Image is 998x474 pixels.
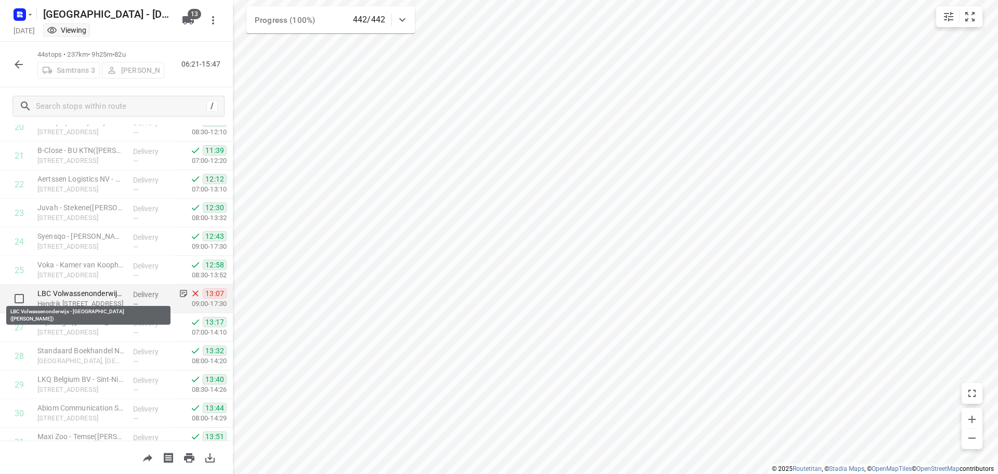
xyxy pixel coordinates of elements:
[772,465,994,472] li: © 2025 , © , © © contributors
[112,50,114,58] span: •
[916,465,960,472] a: OpenStreetMap
[175,385,227,395] p: 08:30-14:26
[203,374,227,385] span: 13:40
[15,380,24,390] div: 29
[37,202,125,213] p: Juvah - Stekene(Maxime Otte)
[175,184,227,195] p: 07:00-13:10
[133,386,138,394] span: —
[37,231,125,241] p: Syensqo - Lieselotte Batnes(Ambius - België)
[47,25,86,35] div: You are currently in view mode. To make any changes, go to edit project.
[203,345,227,356] span: 13:32
[175,327,227,338] p: 07:00-14:10
[190,145,201,156] svg: Done
[37,270,125,280] p: Kleine Laan 28, Sint-niklaas
[133,318,172,328] p: Delivery
[15,265,24,275] div: 25
[37,127,125,137] p: [STREET_ADDRESS]
[960,6,980,27] button: Fit zoom
[114,50,125,58] span: 82u
[133,289,172,300] p: Delivery
[133,300,138,308] span: —
[37,145,125,156] p: B-Close - BU KTN(Christine Van Acker)
[203,403,227,413] span: 13:44
[15,351,24,361] div: 28
[15,180,24,189] div: 22
[133,232,172,242] p: Delivery
[872,465,912,472] a: OpenMapTiles
[37,156,125,166] p: Haandorpweg 1/15 9130, Kallo
[133,415,138,422] span: —
[36,98,206,114] input: Search stops within route
[15,151,24,161] div: 21
[133,243,138,251] span: —
[133,129,138,136] span: —
[829,465,864,472] a: Stadia Maps
[203,202,227,213] span: 12:30
[133,157,138,165] span: —
[158,452,179,462] span: Print shipping labels
[203,231,227,241] span: 12:43
[15,208,24,218] div: 23
[190,231,201,241] svg: Done
[190,345,201,356] svg: Done
[179,452,200,462] span: Print route
[190,431,201,442] svg: Done
[37,317,125,327] p: Experlogix(Sofia Semenova)
[246,6,415,33] div: Progress (100%)442/442
[133,146,172,157] p: Delivery
[190,374,201,385] svg: Done
[190,403,201,413] svg: Done
[203,260,227,270] span: 12:58
[37,50,164,60] p: 44 stops • 237km • 9h25m
[15,437,24,447] div: 31
[37,241,125,252] p: Potterstraat 122, Sint-gillis-waas
[203,174,227,184] span: 12:12
[133,357,138,365] span: —
[133,272,138,279] span: —
[190,202,201,213] svg: Done
[190,174,201,184] svg: Done
[175,127,227,137] p: 08:30-12:10
[175,356,227,366] p: 08:00-14:20
[175,156,227,166] p: 07:00-12:20
[203,317,227,327] span: 13:17
[133,175,172,185] p: Delivery
[175,241,227,252] p: 09:00-17:30
[133,203,172,214] p: Delivery
[188,9,201,19] span: 13
[37,288,125,299] p: LBC Volwassenonderwijs - [GEOGRAPHIC_DATA]([PERSON_NAME])
[37,385,125,395] p: Oostjachtpark 10, Sint-niklaas
[178,10,199,31] button: 13
[190,288,201,299] svg: Skipped
[133,186,138,194] span: —
[255,16,315,25] span: Progress (100%)
[175,270,227,280] p: 08:30-13:52
[37,184,125,195] p: Steentijdstraat 1286, Verrebroek
[37,213,125,223] p: [STREET_ADDRESS]
[203,10,224,31] button: More
[936,6,982,27] div: small contained button group
[181,59,225,70] p: 06:21-15:47
[37,174,125,184] p: Aertssen Logistics NV - Verrebroek(Kris van Schelstraete)
[133,404,172,414] p: Delivery
[353,14,385,26] p: 442/442
[37,413,125,424] p: Oostjachtpark 3, Sint Niklaas
[175,413,227,424] p: 08:00-14:29
[793,465,822,472] a: Routetitan
[133,329,138,337] span: —
[203,431,227,442] span: 13:51
[133,432,172,443] p: Delivery
[203,145,227,156] span: 11:39
[37,356,125,366] p: Industriepark-Noord 28A, Sint-niklaas
[133,261,172,271] p: Delivery
[938,6,959,27] button: Map settings
[175,299,227,309] p: 09:00-17:30
[206,100,218,112] div: /
[203,288,227,299] span: 13:07
[15,408,24,418] div: 30
[133,347,172,357] p: Delivery
[37,431,125,442] p: Maxi Zoo - Temse(Kathleen Van Broeck)
[37,374,125,385] p: LKQ Belgium BV - Sint-Niklaas(Safet Hadzihasanovic)
[175,213,227,223] p: 08:00-13:32
[133,214,138,222] span: —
